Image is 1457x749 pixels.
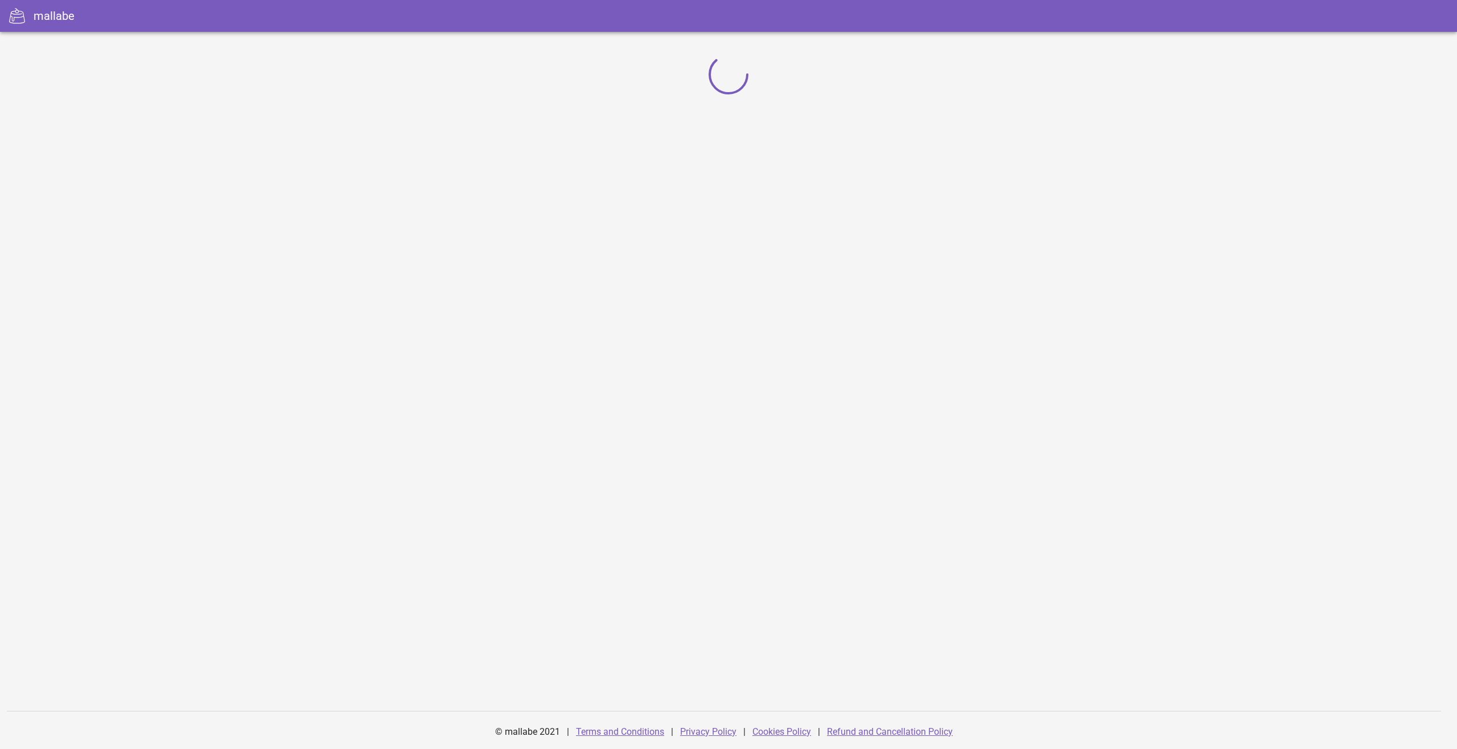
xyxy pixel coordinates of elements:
div: mallabe [34,7,75,24]
a: Privacy Policy [680,726,736,737]
div: | [743,718,746,746]
div: | [567,718,569,746]
div: © mallabe 2021 [488,718,567,746]
a: Cookies Policy [752,726,811,737]
div: | [671,718,673,746]
div: | [818,718,820,746]
a: Refund and Cancellation Policy [827,726,953,737]
a: Terms and Conditions [576,726,664,737]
